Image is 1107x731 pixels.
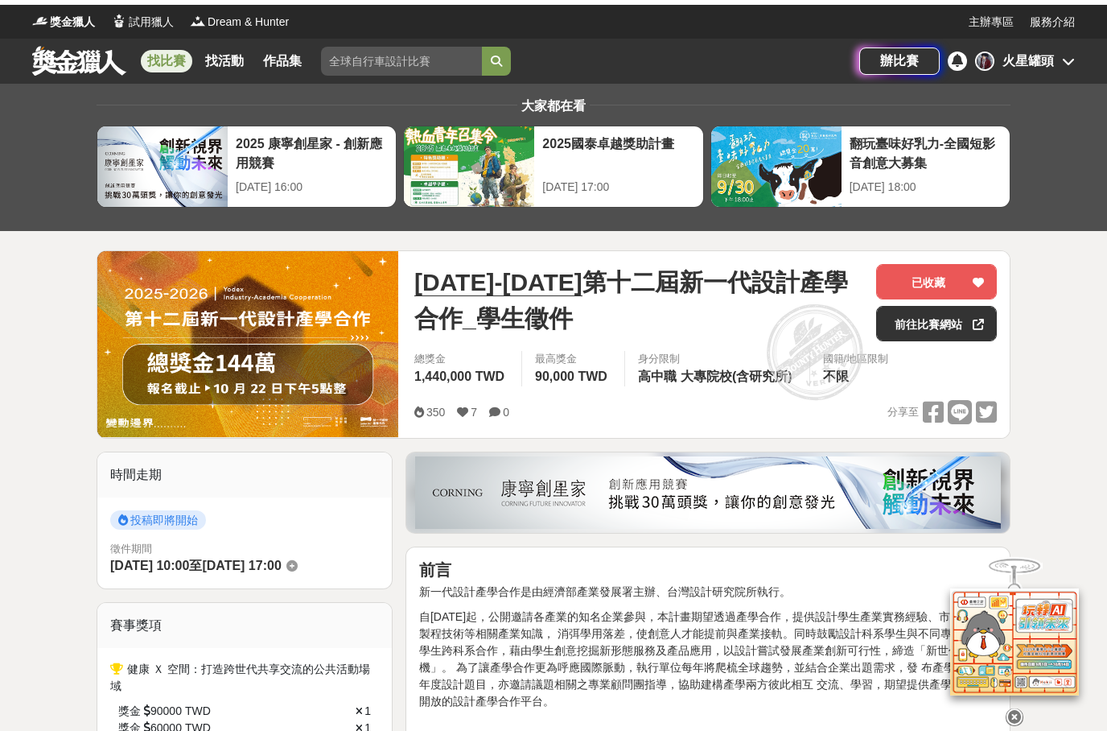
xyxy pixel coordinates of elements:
span: 90000 [150,698,182,715]
span: 高中職 [638,365,677,378]
span: 大專院校(含研究所) [681,365,792,378]
a: 2025國泰卓越獎助計畫[DATE] 17:00 [403,121,703,203]
span: 0 [503,401,509,414]
span: 第十二屆新一代設計產學合作_學生徵件 [414,259,863,332]
a: 2025 康寧創星家 - 創新應用競賽[DATE] 16:00 [97,121,397,203]
a: 找活動 [199,45,250,68]
img: Avatar [977,48,993,64]
p: 新一代設計產學合作是由經濟部產業發展署主辦、台灣設計研究院所執行。 [419,579,997,596]
a: 主辦專區 [969,9,1014,26]
strong: 前言 [419,556,451,574]
input: 全球自行車設計比賽 [321,42,482,71]
span: 1 [364,700,371,712]
span: 總獎金 [414,346,508,362]
span: 350 [426,401,445,414]
div: 翻玩臺味好乳力-全國短影音創意大募集 [850,130,1002,166]
a: 服務介紹 [1030,9,1075,26]
span: 1 [364,717,371,729]
button: 已收藏 [876,259,997,295]
span: 分享至 [887,395,919,419]
div: 2025國泰卓越獎助計畫 [542,130,694,166]
div: [DATE] 17:00 [542,174,694,191]
a: Logo獎金獵人 [32,9,95,26]
span: TWD [185,698,211,715]
img: Cover Image [97,246,398,432]
img: d2146d9a-e6f6-4337-9592-8cefde37ba6b.png [950,583,1079,690]
span: 90,000 TWD [535,365,607,378]
p: 自[DATE]起，公開邀請各產業的知名企業參與，本計畫期望透過產學合作，提供設計學生產業實務經驗、市場需求及製程技術等相關產業知識， 消弭學用落差，使創意人才能提前與產業接軌。同時鼓勵設計科系學... [419,604,997,705]
img: Logo [190,8,206,24]
span: Dream & Hunter [208,9,289,26]
a: 翻玩臺味好乳力-全國短影音創意大募集[DATE] 18:00 [710,121,1010,203]
div: 火星罐頭 [1002,47,1054,66]
a: LogoDream & Hunter [190,9,289,26]
a: 作品集 [257,45,308,68]
span: 徵件期間 [110,538,152,550]
span: 7 [471,401,477,414]
span: 獎金獵人 [50,9,95,26]
span: [DATE] 10:00 [110,554,189,568]
div: [DATE] 18:00 [850,174,1002,191]
div: [DATE] 16:00 [236,174,388,191]
img: be6ed63e-7b41-4cb8-917a-a53bd949b1b4.png [415,452,1001,524]
img: Logo [111,8,127,24]
span: 獎金 [118,698,141,715]
a: 找比賽 [141,45,192,68]
span: 健康 Ｘ 空間：打造跨世代共享交流的公共活動場域 [110,658,370,688]
a: 辦比賽 [859,43,940,70]
span: 試用獵人 [129,9,174,26]
img: Logo [32,8,48,24]
span: [DATE] 17:00 [202,554,281,568]
div: 身分限制 [638,346,796,362]
span: 投稿即將開始 [110,506,206,525]
div: 2025 康寧創星家 - 創新應用競賽 [236,130,388,166]
div: 賽事獎項 [97,598,392,643]
a: Logo試用獵人 [111,9,174,26]
span: 1,440,000 TWD [414,365,504,378]
div: 時間走期 [97,448,392,493]
span: 大家都在看 [517,94,590,108]
span: 至 [189,554,202,568]
a: 前往比賽網站 [876,301,997,337]
span: 最高獎金 [535,346,611,362]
